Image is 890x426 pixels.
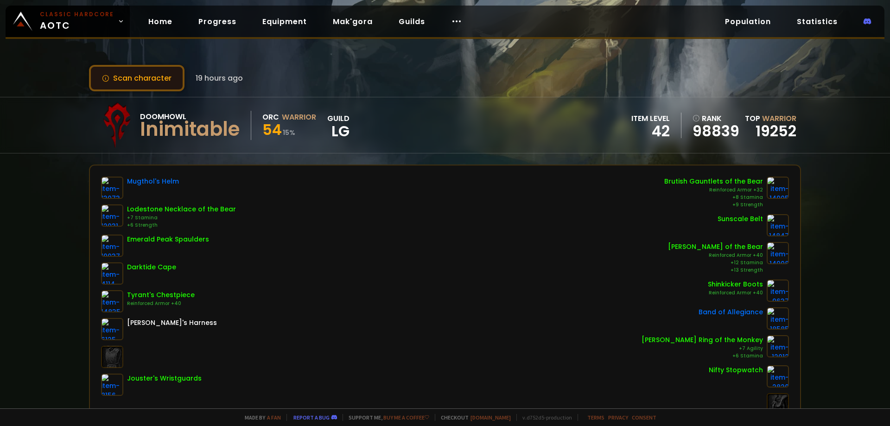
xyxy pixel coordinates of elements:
img: item-2820 [767,365,789,388]
button: Scan character [89,65,184,91]
span: v. d752d5 - production [516,414,572,421]
div: +8 Stamina [664,194,763,201]
div: [PERSON_NAME] Ring of the Monkey [642,335,763,345]
div: guild [327,113,350,138]
div: Brutish Gauntlets of the Bear [664,177,763,186]
div: Band of Allegiance [699,307,763,317]
img: item-12031 [101,204,123,227]
div: +6 Strength [127,222,236,229]
a: Progress [191,12,244,31]
span: LG [327,124,350,138]
div: Shinkicker Boots [708,280,763,289]
small: Classic Hardcore [40,10,114,19]
div: Reinforced Armor +40 [668,252,763,259]
div: +6 Stamina [642,352,763,360]
img: item-14908 [767,242,789,264]
a: 19252 [756,121,796,141]
img: item-4114 [101,262,123,285]
a: Guilds [391,12,432,31]
div: Jouster's Wristguards [127,374,202,383]
div: [PERSON_NAME]'s Harness [127,318,217,328]
a: Equipment [255,12,314,31]
img: item-14847 [767,214,789,236]
div: +7 Agility [642,345,763,352]
img: item-18585 [767,307,789,330]
a: [DOMAIN_NAME] [470,414,511,421]
a: Privacy [608,414,628,421]
div: Reinforced Armor +40 [127,300,195,307]
a: Buy me a coffee [383,414,429,421]
img: item-12012 [767,335,789,357]
a: 98839 [693,124,739,138]
span: AOTC [40,10,114,32]
img: item-14835 [101,290,123,312]
div: Top [745,113,796,124]
a: Home [141,12,180,31]
div: Warrior [282,111,316,123]
a: Mak'gora [325,12,380,31]
div: Inimitable [140,122,240,136]
div: +13 Strength [668,267,763,274]
div: +12 Stamina [668,259,763,267]
a: Terms [587,414,604,421]
img: item-19037 [101,235,123,257]
div: Lodestone Necklace of the Bear [127,204,236,214]
div: Emerald Peak Spaulders [127,235,209,244]
img: item-6125 [101,318,123,340]
a: Report a bug [293,414,330,421]
div: [PERSON_NAME] of the Bear [668,242,763,252]
a: a fan [267,414,281,421]
div: Reinforced Armor +32 [664,186,763,194]
img: item-13073 [101,177,123,199]
a: Population [718,12,778,31]
a: Classic HardcoreAOTC [6,6,130,37]
div: Nifty Stopwatch [709,365,763,375]
div: Reinforced Armor +40 [708,289,763,297]
div: 42 [631,124,670,138]
a: Consent [632,414,656,421]
span: Warrior [762,113,796,124]
div: Mugthol's Helm [127,177,179,186]
img: item-14905 [767,177,789,199]
div: Orc [262,111,279,123]
img: item-8156 [101,374,123,396]
a: Statistics [789,12,845,31]
span: Support me, [343,414,429,421]
div: +7 Stamina [127,214,236,222]
span: 19 hours ago [196,72,243,84]
span: Checkout [435,414,511,421]
div: item level [631,113,670,124]
div: +9 Strength [664,201,763,209]
div: Tyrant's Chestpiece [127,290,195,300]
div: Sunscale Belt [718,214,763,224]
div: rank [693,113,739,124]
span: 54 [262,119,282,140]
span: Made by [239,414,281,421]
small: 15 % [283,128,295,137]
img: item-9637 [767,280,789,302]
div: Darktide Cape [127,262,176,272]
div: Doomhowl [140,111,240,122]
